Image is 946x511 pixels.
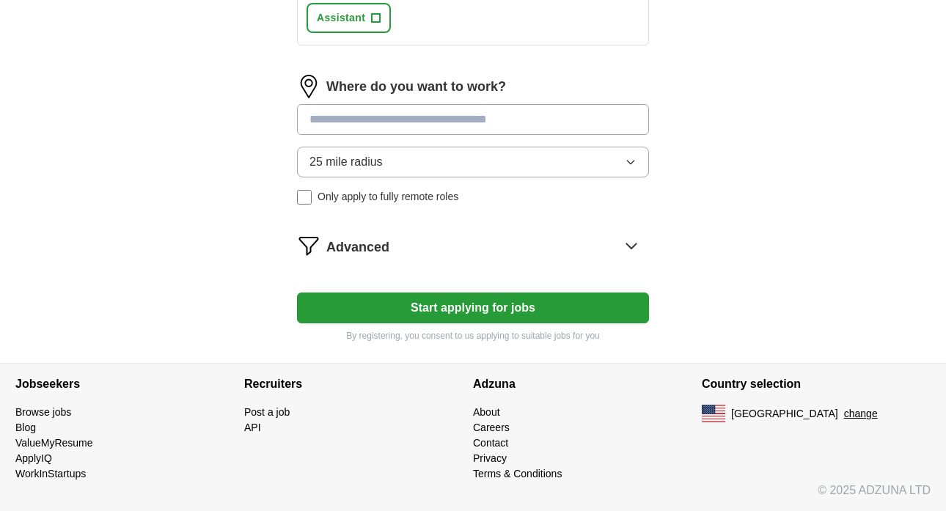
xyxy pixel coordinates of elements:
a: Terms & Conditions [473,468,562,479]
input: Only apply to fully remote roles [297,190,312,205]
a: Blog [15,422,36,433]
button: Start applying for jobs [297,293,649,323]
a: Privacy [473,452,507,464]
span: [GEOGRAPHIC_DATA] [731,406,838,422]
span: Assistant [317,10,365,26]
a: About [473,406,500,418]
p: By registering, you consent to us applying to suitable jobs for you [297,329,649,342]
button: 25 mile radius [297,147,649,177]
span: Only apply to fully remote roles [318,189,458,205]
img: location.png [297,75,320,98]
img: filter [297,234,320,257]
a: ValueMyResume [15,437,93,449]
div: © 2025 ADZUNA LTD [4,482,942,511]
a: Post a job [244,406,290,418]
span: 25 mile radius [309,153,383,171]
a: Browse jobs [15,406,71,418]
label: Where do you want to work? [326,77,506,97]
a: ApplyIQ [15,452,52,464]
span: Advanced [326,238,389,257]
button: Assistant [307,3,391,33]
a: WorkInStartups [15,468,86,479]
img: US flag [702,405,725,422]
a: Contact [473,437,508,449]
a: Careers [473,422,510,433]
button: change [844,406,878,422]
a: API [244,422,261,433]
h4: Country selection [702,364,931,405]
